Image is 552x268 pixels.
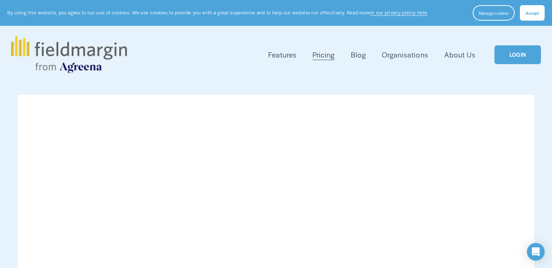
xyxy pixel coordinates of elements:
a: Organisations [382,49,428,61]
p: By using this website, you agree to our use of cookies. We use cookies to provide you with a grea... [7,9,428,16]
button: Accept [520,5,545,21]
span: Features [268,49,297,60]
a: Blog [351,49,366,61]
a: folder dropdown [268,49,297,61]
div: Open Intercom Messenger [527,243,545,261]
a: in our privacy policy here [370,9,427,16]
span: Manage cookies [479,10,508,16]
a: LOGIN [494,45,541,64]
button: Manage cookies [473,5,515,21]
img: fieldmargin.com [11,36,127,73]
a: Pricing [313,49,335,61]
a: About Us [444,49,476,61]
span: Accept [525,10,539,16]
